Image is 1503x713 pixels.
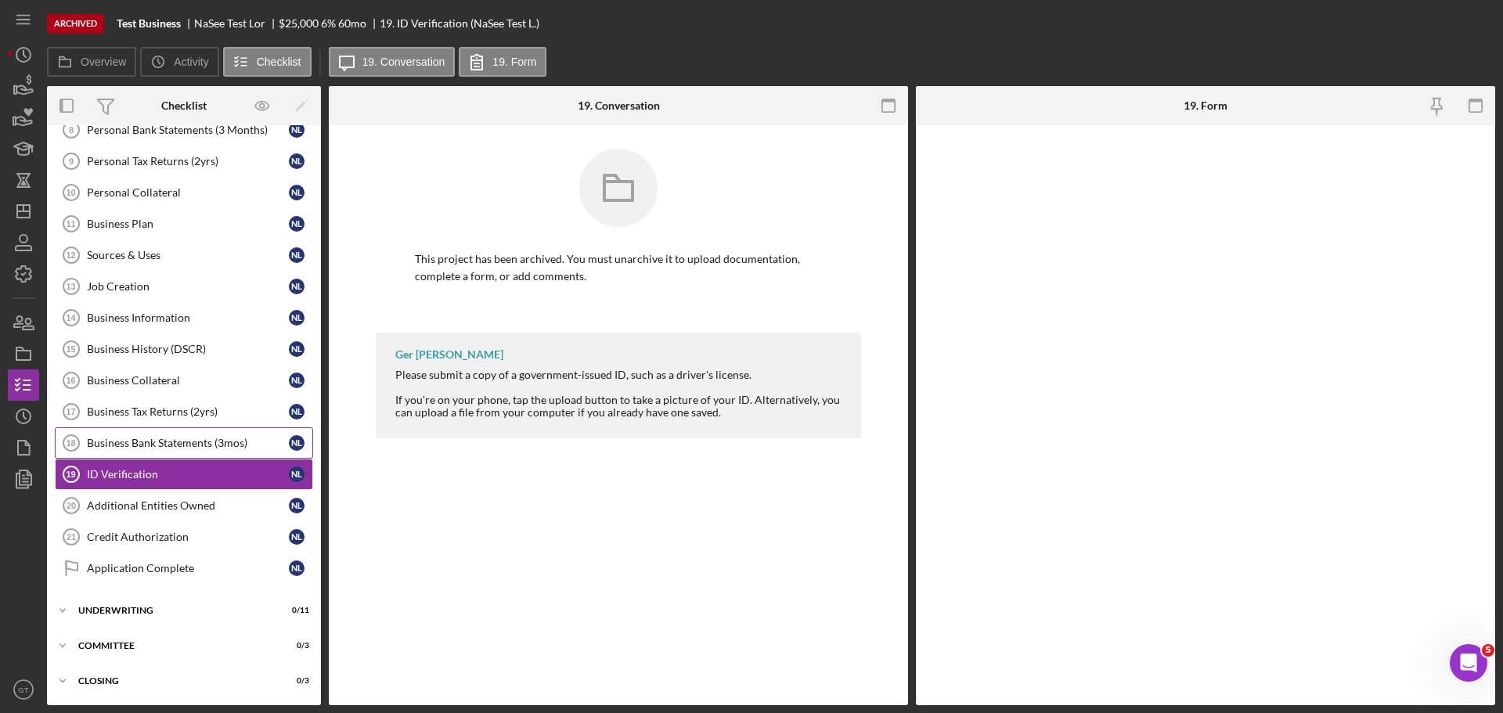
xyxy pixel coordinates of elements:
tspan: 20 [67,501,76,510]
tspan: 21 [67,532,76,542]
tspan: 12 [66,250,75,260]
a: 15Business History (DSCR)NL [55,333,313,365]
tspan: 9 [69,157,74,166]
div: Please submit a copy of a government-issued ID, such as a driver's license. [395,369,845,381]
div: Business Collateral [87,374,289,387]
iframe: Intercom live chat [1450,644,1487,682]
div: N L [289,216,305,232]
button: 19. Form [459,47,546,77]
label: 19. Conversation [362,56,445,68]
div: N L [289,466,305,482]
div: N L [289,529,305,545]
button: GT [8,674,39,705]
div: If you're on your phone, tap the upload button to take a picture of your ID. Alternatively, you c... [395,394,845,419]
tspan: 13 [66,282,75,291]
a: 16Business CollateralNL [55,365,313,396]
a: 13Job CreationNL [55,271,313,302]
div: $25,000 [279,17,319,30]
div: N L [289,435,305,451]
div: Committee [78,641,270,650]
b: Test Business [117,17,181,30]
a: 10Personal CollateralNL [55,177,313,208]
div: 60 mo [338,17,366,30]
div: 19. ID Verification (NaSee Test L.) [380,17,539,30]
div: Business Plan [87,218,289,230]
div: Business History (DSCR) [87,343,289,355]
div: 0 / 11 [281,606,309,615]
a: 14Business InformationNL [55,302,313,333]
div: N L [289,560,305,576]
span: 5 [1482,644,1494,657]
div: Closing [78,676,270,686]
tspan: 17 [66,407,75,416]
a: 11Business PlanNL [55,208,313,239]
div: 19. Form [1184,99,1227,112]
button: Overview [47,47,136,77]
p: This project has been archived. You must unarchive it to upload documentation, complete a form, o... [415,250,822,286]
a: 8Personal Bank Statements (3 Months)NL [55,114,313,146]
div: Business Bank Statements (3mos) [87,437,289,449]
a: 19ID VerificationNL [55,459,313,490]
label: Activity [174,56,208,68]
div: Sources & Uses [87,249,289,261]
button: 19. Conversation [329,47,456,77]
label: Checklist [257,56,301,68]
label: Overview [81,56,126,68]
button: Checklist [223,47,312,77]
div: N L [289,310,305,326]
div: Application Complete [87,562,289,574]
div: Personal Collateral [87,186,289,199]
div: Credit Authorization [87,531,289,543]
div: N L [289,247,305,263]
tspan: 18 [66,438,75,448]
div: ID Verification [87,468,289,481]
div: Business Information [87,311,289,324]
div: 19. Conversation [578,99,660,112]
div: NaSee Test Lor [194,17,279,30]
tspan: 10 [66,188,75,197]
button: Activity [140,47,218,77]
label: 19. Form [492,56,536,68]
tspan: 14 [66,313,76,322]
text: GT [18,686,28,694]
div: Underwriting [78,606,270,615]
div: N L [289,498,305,513]
a: 12Sources & UsesNL [55,239,313,271]
div: N L [289,122,305,138]
tspan: 8 [69,125,74,135]
div: Ger [PERSON_NAME] [395,348,503,361]
div: N L [289,279,305,294]
a: 21Credit AuthorizationNL [55,521,313,553]
div: Job Creation [87,280,289,293]
div: 0 / 3 [281,641,309,650]
tspan: 19 [66,470,75,479]
div: 0 / 3 [281,676,309,686]
div: N L [289,153,305,169]
div: N L [289,185,305,200]
tspan: 16 [66,376,75,385]
div: Additional Entities Owned [87,499,289,512]
a: 17Business Tax Returns (2yrs)NL [55,396,313,427]
div: N L [289,341,305,357]
a: 9Personal Tax Returns (2yrs)NL [55,146,313,177]
div: N L [289,373,305,388]
tspan: 11 [66,219,75,229]
div: Personal Bank Statements (3 Months) [87,124,289,136]
a: Application CompleteNL [55,553,313,584]
tspan: 15 [66,344,75,354]
div: Checklist [161,99,207,112]
div: Personal Tax Returns (2yrs) [87,155,289,167]
div: N L [289,404,305,420]
a: 20Additional Entities OwnedNL [55,490,313,521]
div: Business Tax Returns (2yrs) [87,405,289,418]
a: 18Business Bank Statements (3mos)NL [55,427,313,459]
div: Archived [47,14,104,34]
div: 6 % [321,17,336,30]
